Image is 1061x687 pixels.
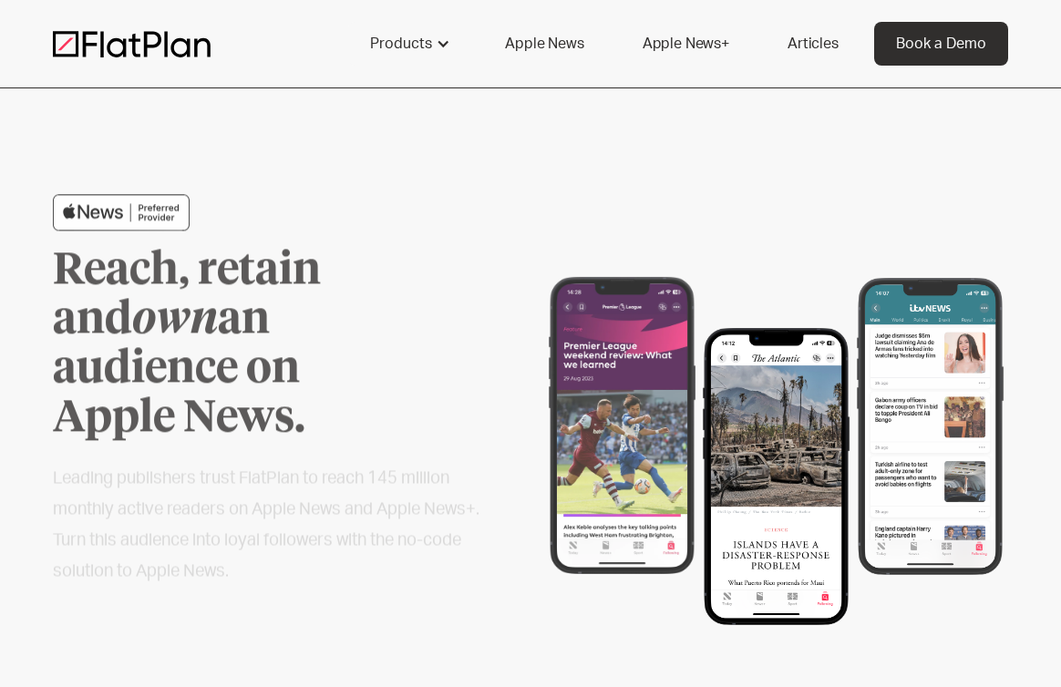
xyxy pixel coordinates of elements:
h1: Reach, retain and an audience on Apple News. [53,246,427,443]
a: Book a Demo [53,632,189,674]
a: Book a Demo [874,22,1008,66]
h2: Leading publishers trust FlatPlan to reach 145 million monthly active readers on Apple News and A... [53,463,482,587]
a: Apple News+ [621,22,751,66]
div: Products [348,22,469,66]
em: own [132,298,218,342]
div: Book a Demo [896,33,986,55]
a: Articles [766,22,860,66]
a: Apple News [483,22,605,66]
div: Products [370,33,432,55]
